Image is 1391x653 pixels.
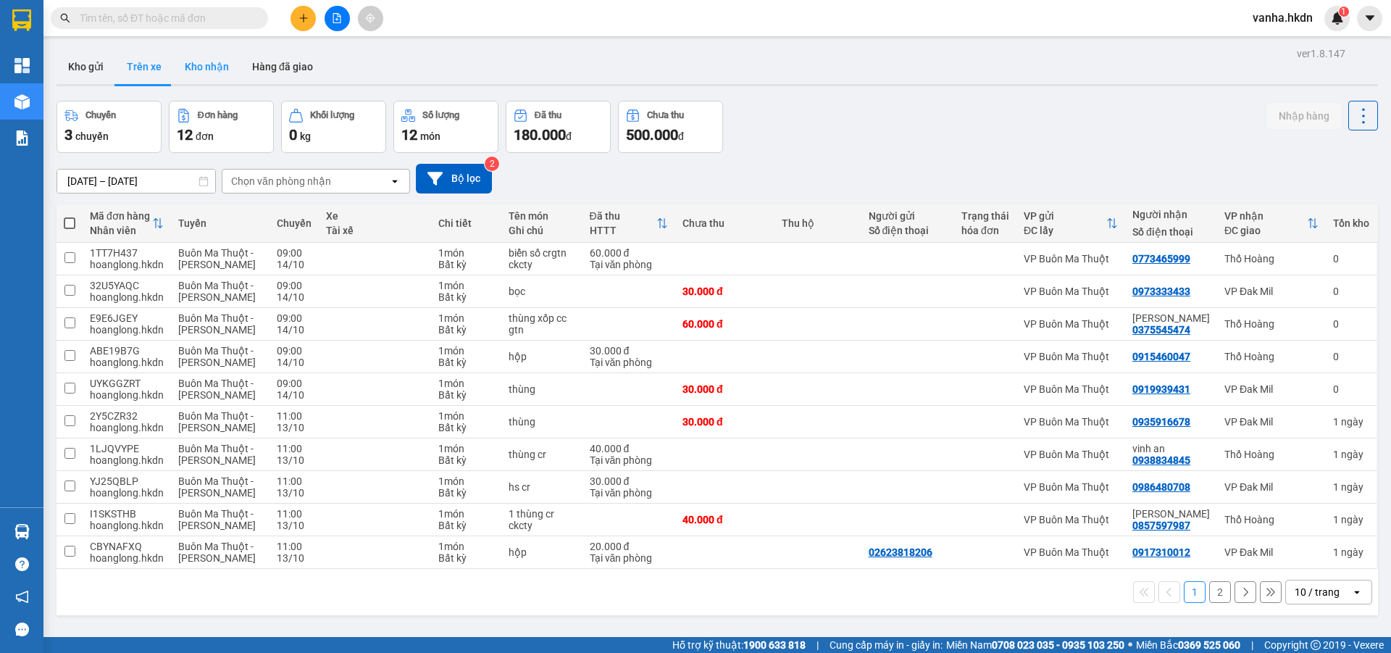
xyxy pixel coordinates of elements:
[1224,546,1319,558] div: VP Đak Mil
[961,225,1009,236] div: hóa đơn
[590,225,656,236] div: HTTT
[438,541,494,552] div: 1 món
[438,454,494,466] div: Bất kỳ
[509,210,575,222] div: Tên món
[682,416,767,428] div: 30.000 đ
[582,204,675,243] th: Toggle SortBy
[438,324,494,336] div: Bất kỳ
[289,126,297,144] span: 0
[325,6,350,31] button: file-add
[115,49,173,84] button: Trên xe
[830,637,943,653] span: Cung cấp máy in - giấy in:
[300,130,311,142] span: kg
[509,312,575,336] div: thùng xốp cc gtn
[438,217,494,229] div: Chi tiết
[1132,508,1210,520] div: đức minh
[782,217,854,229] div: Thu hộ
[1363,12,1377,25] span: caret-down
[1024,481,1118,493] div: VP Buôn Ma Thuột
[509,546,575,558] div: hộp
[1132,416,1190,428] div: 0935916678
[438,378,494,389] div: 1 món
[590,259,668,270] div: Tại văn phòng
[80,10,251,26] input: Tìm tên, số ĐT hoặc mã đơn
[438,291,494,303] div: Bất kỳ
[420,130,440,142] span: món
[743,639,806,651] strong: 1900 633 818
[14,130,30,146] img: solution-icon
[277,443,312,454] div: 11:00
[90,410,164,422] div: 2Y5CZR32
[277,487,312,499] div: 13/10
[178,217,262,229] div: Tuyến
[438,389,494,401] div: Bất kỳ
[682,514,767,525] div: 40.000 đ
[1132,481,1190,493] div: 0986480708
[1333,253,1369,265] div: 0
[177,126,193,144] span: 12
[1136,637,1240,653] span: Miền Bắc
[1132,546,1190,558] div: 0917310012
[1333,318,1369,330] div: 0
[1341,481,1363,493] span: ngày
[277,520,312,531] div: 13/10
[57,101,162,153] button: Chuyến3chuyến
[291,6,316,31] button: plus
[326,225,423,236] div: Tài xế
[590,247,668,259] div: 60.000 đ
[438,487,494,499] div: Bất kỳ
[1132,454,1190,466] div: 0938834845
[277,217,312,229] div: Chuyến
[514,126,566,144] span: 180.000
[365,13,375,23] span: aim
[90,324,164,336] div: hoanglong.hkdn
[1024,318,1118,330] div: VP Buôn Ma Thuột
[277,291,312,303] div: 14/10
[509,351,575,362] div: hộp
[590,454,668,466] div: Tại văn phòng
[310,110,354,120] div: Khối lượng
[1341,546,1363,558] span: ngày
[1224,481,1319,493] div: VP Đak Mil
[1132,209,1210,220] div: Người nhận
[590,552,668,564] div: Tại văn phòng
[277,475,312,487] div: 11:00
[90,225,152,236] div: Nhân viên
[672,637,806,653] span: Hỗ trợ kỹ thuật:
[682,383,767,395] div: 30.000 đ
[1295,585,1340,599] div: 10 / trang
[178,475,256,499] span: Buôn Ma Thuột - [PERSON_NAME]
[1357,6,1382,31] button: caret-down
[90,210,152,222] div: Mã đơn hàng
[1024,286,1118,297] div: VP Buôn Ma Thuột
[277,259,312,270] div: 14/10
[90,345,164,357] div: ABE19B7G
[1251,637,1253,653] span: |
[90,422,164,433] div: hoanglong.hkdn
[90,541,164,552] div: CBYNAFXQ
[1311,640,1321,650] span: copyright
[1024,449,1118,460] div: VP Buôn Ma Thuột
[169,101,274,153] button: Đơn hàng12đơn
[90,247,164,259] div: 1TT7H437
[1224,318,1319,330] div: Thổ Hoàng
[1224,383,1319,395] div: VP Đak Mil
[682,286,767,297] div: 30.000 đ
[85,110,116,120] div: Chuyến
[1341,449,1363,460] span: ngày
[1341,7,1346,17] span: 1
[590,357,668,368] div: Tại văn phòng
[90,552,164,564] div: hoanglong.hkdn
[14,524,30,539] img: warehouse-icon
[281,101,386,153] button: Khối lượng0kg
[1024,253,1118,265] div: VP Buôn Ma Thuột
[438,520,494,531] div: Bất kỳ
[590,475,668,487] div: 30.000 đ
[590,210,656,222] div: Đã thu
[401,126,417,144] span: 12
[1333,351,1369,362] div: 0
[682,217,767,229] div: Chưa thu
[590,487,668,499] div: Tại văn phòng
[438,443,494,454] div: 1 món
[1224,225,1307,236] div: ĐC giao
